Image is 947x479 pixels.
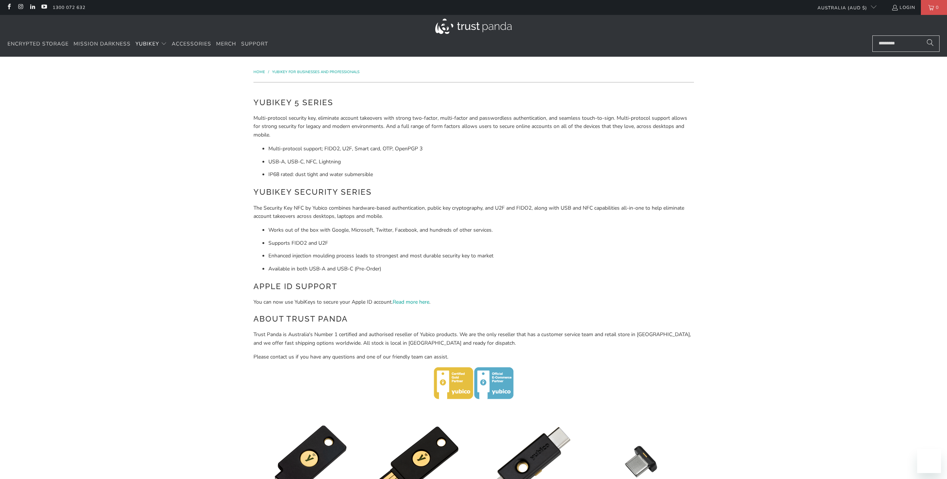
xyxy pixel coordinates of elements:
[253,114,694,139] p: Multi-protocol security key, eliminate account takeovers with strong two-factor, multi-factor and...
[253,331,694,347] p: Trust Panda is Australia's Number 1 certified and authorised reseller of Yubico products. We are ...
[917,449,941,473] iframe: Button to launch messaging window
[253,69,266,75] a: Home
[891,3,915,12] a: Login
[74,40,131,47] span: Mission Darkness
[172,35,211,53] a: Accessories
[17,4,24,10] a: Trust Panda Australia on Instagram
[268,145,694,153] li: Multi-protocol support; FIDO2, U2F, Smart card, OTP, OpenPGP 3
[435,19,512,34] img: Trust Panda Australia
[253,353,694,361] p: Please contact us if you have any questions and one of our friendly team can assist.
[74,35,131,53] a: Mission Darkness
[253,313,694,325] h2: About Trust Panda
[268,69,269,75] span: /
[241,40,268,47] span: Support
[29,4,35,10] a: Trust Panda Australia on LinkedIn
[7,35,69,53] a: Encrypted Storage
[872,35,940,52] input: Search...
[253,69,265,75] span: Home
[6,4,12,10] a: Trust Panda Australia on Facebook
[7,35,268,53] nav: Translation missing: en.navigation.header.main_nav
[7,40,69,47] span: Encrypted Storage
[172,40,211,47] span: Accessories
[268,239,694,247] li: Supports FIDO2 and U2F
[268,252,694,260] li: Enhanced injection moulding process leads to strongest and most durable security key to market
[216,35,236,53] a: Merch
[268,170,694,179] li: IP68 rated: dust tight and water submersible
[268,226,694,234] li: Works out of the box with Google, Microsoft, Twitter, Facebook, and hundreds of other services.
[921,35,940,52] button: Search
[272,69,359,75] a: YubiKey for Businesses and Professionals
[393,298,429,306] a: Read more here
[253,298,694,306] p: You can now use YubiKeys to secure your Apple ID account. .
[253,186,694,198] h2: YubiKey Security Series
[253,204,694,221] p: The Security Key NFC by Yubico combines hardware-based authentication, public key cryptography, a...
[216,40,236,47] span: Merch
[135,35,167,53] summary: YubiKey
[268,265,694,273] li: Available in both USB-A and USB-C (Pre-Order)
[268,158,694,166] li: USB-A, USB-C, NFC, Lightning
[53,3,85,12] a: 1300 072 632
[135,40,159,47] span: YubiKey
[253,97,694,109] h2: YubiKey 5 Series
[241,35,268,53] a: Support
[41,4,47,10] a: Trust Panda Australia on YouTube
[253,281,694,292] h2: Apple ID Support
